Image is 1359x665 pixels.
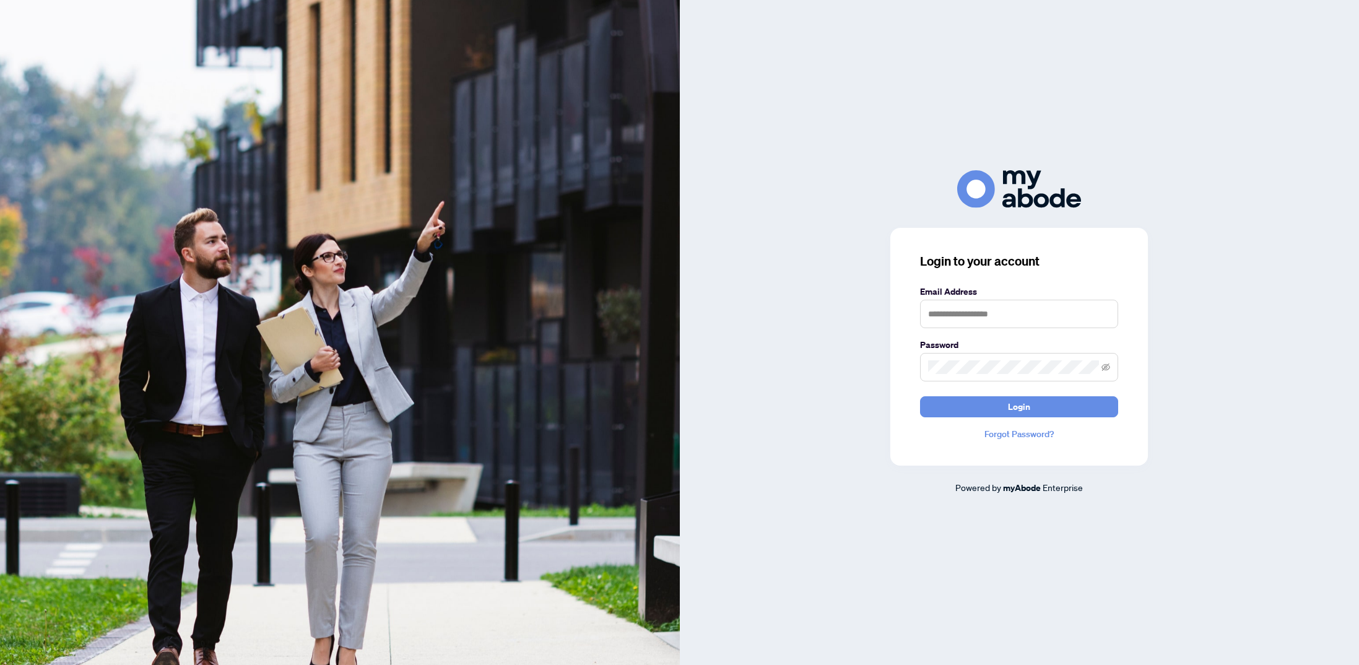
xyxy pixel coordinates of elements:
span: Enterprise [1043,482,1083,493]
h3: Login to your account [920,253,1118,270]
span: Powered by [955,482,1001,493]
a: myAbode [1003,481,1041,495]
button: Login [920,396,1118,417]
label: Password [920,338,1118,352]
span: Login [1008,397,1030,417]
img: ma-logo [957,170,1081,208]
span: eye-invisible [1101,363,1110,372]
a: Forgot Password? [920,427,1118,441]
label: Email Address [920,285,1118,298]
